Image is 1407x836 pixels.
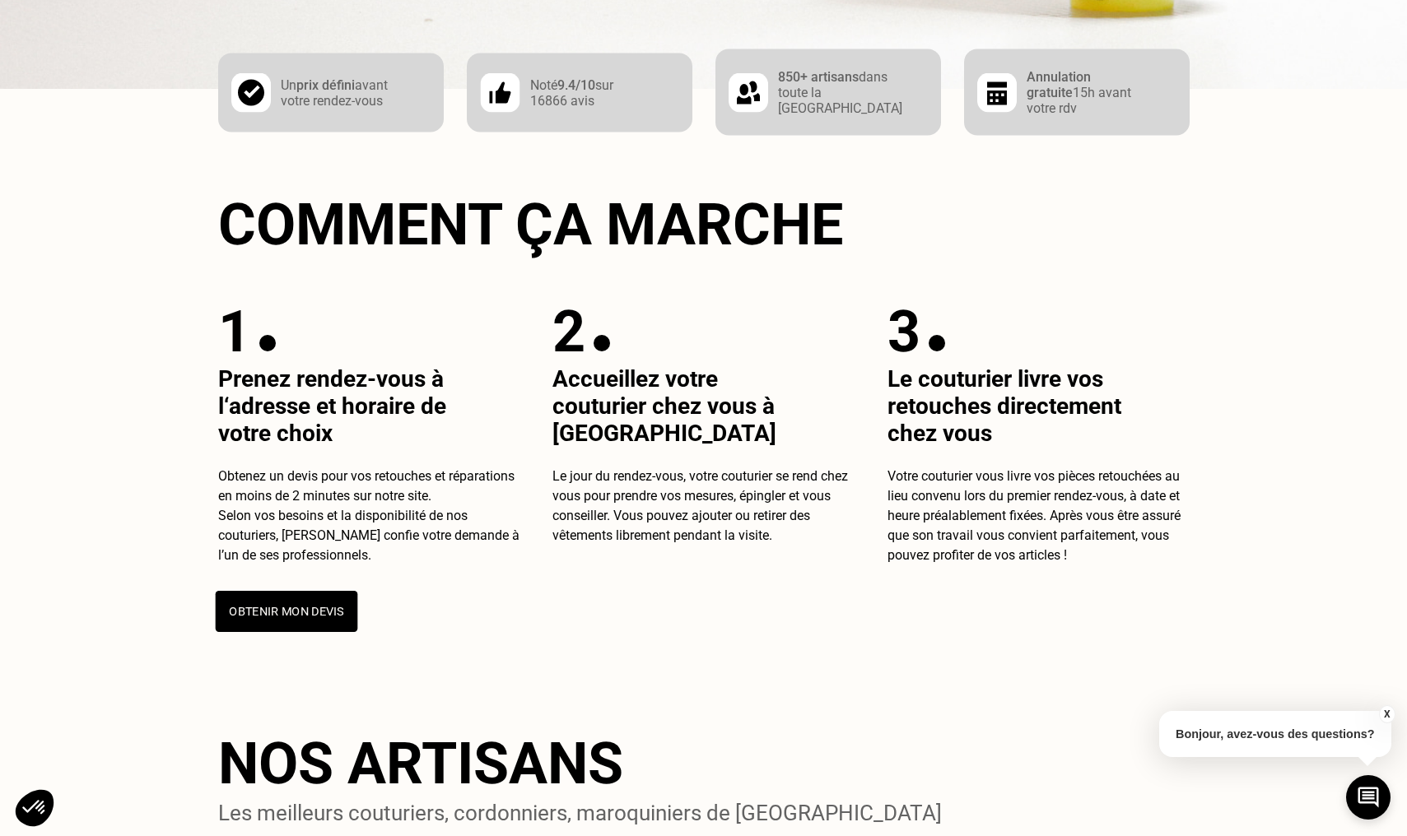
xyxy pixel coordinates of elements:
p: Bonjour, avez-vous des questions? [1159,711,1391,757]
span: Annulation gratuite [1027,69,1091,100]
p: 3 [888,298,920,365]
button: X [1378,705,1395,723]
span: couturier chez vous à [552,392,775,420]
span: dans toute la [GEOGRAPHIC_DATA] [778,69,902,116]
span: 850+ artisans [778,69,859,85]
span: Noté [530,77,557,92]
span: l‘adresse et horaire de [218,392,446,420]
span: Votre couturier vous livre vos pièces retouchées au lieu convenu lors du premier rendez-vous, à d... [888,468,1181,563]
span: 9.4/10 [557,77,595,92]
span: Le jour du rendez-vous, votre couturier se rend chez vous pour prendre vos mesures, épingler et v... [552,468,848,543]
button: Obtenir mon devis [215,591,357,632]
p: Les meilleurs couturiers, cordonniers, maroquiniers de [GEOGRAPHIC_DATA] [218,797,942,829]
h2: Comment ça marche [218,191,1190,258]
h2: Nos artisans [218,730,623,797]
span: Accueillez votre [552,365,718,392]
span: votre choix [218,420,333,447]
span: Obtenez un devis pour vos retouches et réparations en moins de 2 minutes sur notre site. [218,468,515,504]
span: prix défini [296,77,355,92]
img: check [231,72,271,112]
span: Selon vos besoins et la disponibilité de nos couturiers, [PERSON_NAME] confie votre demande à l’u... [218,508,519,563]
span: avant votre rendez-vous [281,77,388,108]
a: Obtenir mon devis [218,592,1190,631]
span: Prenez rendez-vous à [218,365,444,392]
span: 15h avant votre rdv [1027,85,1131,116]
p: 1 [218,298,251,365]
span: Le couturier livre vos [888,365,1103,392]
p: 2 [552,298,585,365]
span: sur [595,77,613,92]
img: check [729,72,768,112]
span: 16866 avis [530,92,594,108]
span: chez vous [888,420,992,447]
span: [GEOGRAPHIC_DATA] [552,420,776,447]
span: retouches directement [888,392,1121,420]
span: Un [281,77,296,92]
img: check [977,72,1017,112]
img: check [480,72,520,112]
